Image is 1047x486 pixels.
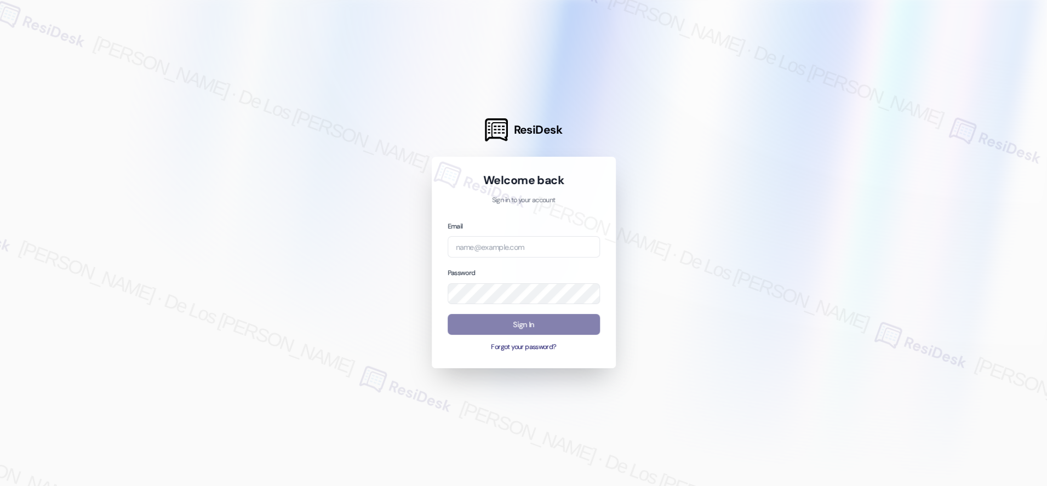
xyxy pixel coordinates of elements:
[448,173,600,188] h1: Welcome back
[448,236,600,258] input: name@example.com
[448,196,600,205] p: Sign in to your account
[513,122,562,138] span: ResiDesk
[448,222,463,231] label: Email
[448,314,600,335] button: Sign In
[448,268,476,277] label: Password
[485,118,508,141] img: ResiDesk Logo
[448,342,600,352] button: Forgot your password?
